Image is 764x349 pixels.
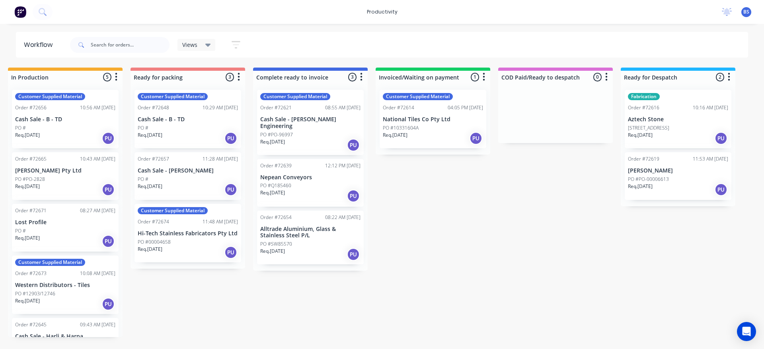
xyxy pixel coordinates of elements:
div: productivity [363,6,401,18]
div: Order #7265408:22 AM [DATE]Alltrade Aluminium, Glass & Stainless Steel P/LPO #SW85570Req.[DATE]PU [257,211,364,265]
p: PO #PO-96997 [260,131,293,138]
div: PU [102,132,115,145]
p: PO # [15,124,26,132]
div: Workflow [24,40,57,50]
p: Alltrade Aluminium, Glass & Stainless Steel P/L [260,226,361,239]
div: Order #72639 [260,162,292,169]
div: Order #72645 [15,321,47,328]
div: Order #72621 [260,104,292,111]
div: Order #72616 [628,104,659,111]
div: PU [347,248,360,261]
div: Order #72671 [15,207,47,214]
div: Customer Supplied MaterialOrder #7265610:56 AM [DATE]Cash Sale - B - TDPO #Req.[DATE]PU [12,90,119,148]
p: PO #SW85570 [260,240,292,248]
p: Req. [DATE] [260,138,285,145]
p: Req. [DATE] [628,183,653,190]
p: PO #PO-00006613 [628,176,669,183]
p: Cash Sale - B - TD [15,116,115,123]
p: Req. [DATE] [15,297,40,304]
p: [STREET_ADDRESS] [628,124,669,132]
div: Order #72619 [628,155,659,163]
div: PU [102,235,115,248]
div: PU [347,139,360,151]
p: Req. [DATE] [15,235,40,242]
div: Customer Supplied Material [138,93,208,100]
div: Order #7267108:27 AM [DATE]Lost ProfilePO #Req.[DATE]PU [12,204,119,252]
div: PU [102,298,115,310]
div: 04:05 PM [DATE] [448,104,483,111]
div: PU [715,183,727,196]
div: Order #72673 [15,270,47,277]
div: 08:55 AM [DATE] [325,104,361,111]
div: Fabrication [628,93,660,100]
p: Cash Sale - [PERSON_NAME] Engineering [260,116,361,130]
p: Hi-Tech Stainless Fabricators Pty Ltd [138,230,238,237]
p: [PERSON_NAME] Pty Ltd [15,167,115,174]
img: Factory [14,6,26,18]
div: 08:22 AM [DATE] [325,214,361,221]
div: FabricationOrder #7261610:16 AM [DATE]Aztech Stone[STREET_ADDRESS]Req.[DATE]PU [625,90,731,148]
div: Order #72614 [383,104,414,111]
p: PO #00004658 [138,238,171,246]
div: 12:12 PM [DATE] [325,162,361,169]
p: PO #Q185460 [260,182,291,189]
div: Customer Supplied MaterialOrder #7267411:48 AM [DATE]Hi-Tech Stainless Fabricators Pty LtdPO #000... [134,204,241,262]
div: 10:16 AM [DATE] [693,104,728,111]
div: Order #72665 [15,155,47,163]
span: Views [182,41,197,49]
div: Customer Supplied MaterialOrder #7267310:08 AM [DATE]Western Distributors - TilesPO #12903/12746R... [12,256,119,314]
div: Customer Supplied MaterialOrder #7264810:29 AM [DATE]Cash Sale - B - TDPO #Req.[DATE]PU [134,90,241,148]
div: Order #7265711:28 AM [DATE]Cash Sale - [PERSON_NAME]PO #Req.[DATE]PU [134,152,241,200]
div: 10:56 AM [DATE] [80,104,115,111]
div: Customer Supplied Material [15,259,85,266]
div: 08:27 AM [DATE] [80,207,115,214]
div: 09:43 AM [DATE] [80,321,115,328]
p: Cash Sale - Harli & Harpa [15,333,115,340]
div: Order #72648 [138,104,169,111]
div: Order #72657 [138,155,169,163]
div: PU [347,190,360,202]
p: Req. [DATE] [138,246,162,253]
p: Cash Sale - [PERSON_NAME] [138,167,238,174]
p: Req. [DATE] [260,248,285,255]
div: PU [224,132,237,145]
p: PO # [138,124,148,132]
p: Cash Sale - B - TD [138,116,238,123]
div: 10:43 AM [DATE] [80,155,115,163]
p: PO #PO-2828 [15,176,45,183]
p: Req. [DATE] [260,189,285,196]
input: Search for orders... [91,37,170,53]
p: PO # [15,227,26,235]
p: Nepean Conveyors [260,174,361,181]
div: PU [224,183,237,196]
div: Customer Supplied MaterialOrder #7262108:55 AM [DATE]Cash Sale - [PERSON_NAME] EngineeringPO #PO-... [257,90,364,155]
div: Open Intercom Messenger [737,322,756,341]
div: 10:29 AM [DATE] [203,104,238,111]
div: 10:08 AM [DATE] [80,270,115,277]
p: PO #12903/12746 [15,290,55,297]
p: Req. [DATE] [15,132,40,139]
p: Req. [DATE] [138,132,162,139]
div: Customer Supplied Material [383,93,453,100]
div: PU [102,183,115,196]
div: Order #7263912:12 PM [DATE]Nepean ConveyorsPO #Q185460Req.[DATE]PU [257,159,364,207]
div: Customer Supplied Material [260,93,330,100]
div: Order #72674 [138,218,169,225]
p: Req. [DATE] [138,183,162,190]
div: 11:53 AM [DATE] [693,155,728,163]
p: Req. [DATE] [383,132,407,139]
div: Customer Supplied Material [138,207,208,214]
p: Req. [DATE] [15,183,40,190]
div: Order #7261911:53 AM [DATE][PERSON_NAME]PO #PO-00006613Req.[DATE]PU [625,152,731,200]
div: Order #7266510:43 AM [DATE][PERSON_NAME] Pty LtdPO #PO-2828Req.[DATE]PU [12,152,119,200]
p: National Tiles Co Pty Ltd [383,116,483,123]
div: PU [470,132,482,145]
div: Customer Supplied MaterialOrder #7261404:05 PM [DATE]National Tiles Co Pty LtdPO #10331604AReq.[D... [380,90,486,148]
div: 11:28 AM [DATE] [203,155,238,163]
p: PO #10331604A [383,124,419,132]
p: Lost Profile [15,219,115,226]
div: PU [224,246,237,259]
div: Customer Supplied Material [15,93,85,100]
p: Req. [DATE] [628,132,653,139]
div: Order #72654 [260,214,292,221]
